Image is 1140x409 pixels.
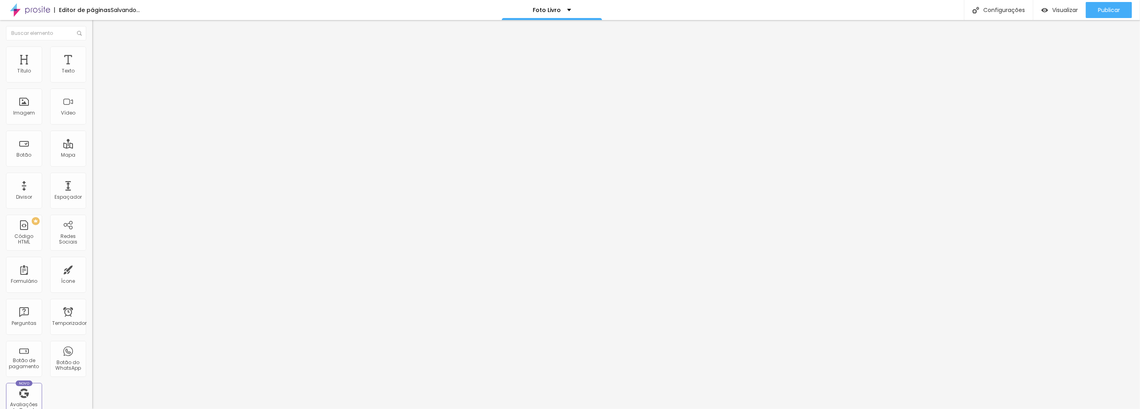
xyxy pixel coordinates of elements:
[1041,7,1048,14] img: view-1.svg
[55,359,81,371] font: Botão do WhatsApp
[9,357,39,369] font: Botão de pagamento
[59,233,77,245] font: Redes Sociais
[1098,6,1120,14] font: Publicar
[55,193,82,200] font: Espaçador
[1052,6,1078,14] font: Visualizar
[61,151,75,158] font: Mapa
[11,278,37,284] font: Formulário
[983,6,1025,14] font: Configurações
[533,6,561,14] font: Foto Livro
[972,7,979,14] img: Ícone
[15,233,34,245] font: Código HTML
[17,151,32,158] font: Botão
[62,67,75,74] font: Texto
[77,31,82,36] img: Ícone
[16,193,32,200] font: Divisor
[12,320,36,326] font: Perguntas
[13,109,35,116] font: Imagem
[59,6,111,14] font: Editor de páginas
[52,320,87,326] font: Temporizador
[111,7,140,13] div: Salvando...
[61,109,75,116] font: Vídeo
[1086,2,1132,18] button: Publicar
[17,67,31,74] font: Título
[19,381,30,386] font: Novo
[61,278,75,284] font: Ícone
[6,26,86,40] input: Buscar elemento
[1033,2,1086,18] button: Visualizar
